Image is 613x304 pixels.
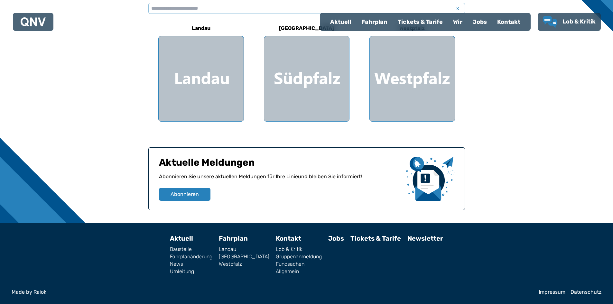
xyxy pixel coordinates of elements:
h1: Aktuelle Meldungen [159,157,401,173]
span: Abonnieren [171,190,199,198]
a: Made by Raiok [12,290,534,295]
a: Wir [448,14,468,30]
a: Fahrplan [356,14,393,30]
a: Fundsachen [276,262,322,267]
a: Jobs [328,235,344,242]
a: QNV Logo [21,15,46,28]
a: [GEOGRAPHIC_DATA] [219,254,269,259]
span: x [453,5,462,12]
a: Landau [219,247,269,252]
a: Westpfalz Region Westpfalz [369,21,455,122]
img: newsletter [406,157,454,201]
a: Impressum [539,290,565,295]
a: Datenschutz [571,290,601,295]
a: Kontakt [492,14,525,30]
img: QNV Logo [21,17,46,26]
a: Kontakt [276,235,301,242]
button: Abonnieren [159,188,210,201]
a: Gruppenanmeldung [276,254,322,259]
h6: Landau [189,23,213,33]
a: Baustelle [170,247,212,252]
a: Jobs [468,14,492,30]
a: Newsletter [407,235,443,242]
a: Allgemein [276,269,322,274]
a: Westpfalz [219,262,269,267]
a: Umleitung [170,269,212,274]
a: Fahrplan [219,235,248,242]
a: News [170,262,212,267]
span: Lob & Kritik [562,18,596,25]
a: [GEOGRAPHIC_DATA] Region Südpfalz [264,21,349,122]
h6: [GEOGRAPHIC_DATA] [276,23,337,33]
a: Aktuell [170,235,193,242]
a: Tickets & Tarife [350,235,401,242]
a: Aktuell [325,14,356,30]
p: Abonnieren Sie unsere aktuellen Meldungen für Ihre Linie und bleiben Sie informiert! [159,173,401,188]
a: Tickets & Tarife [393,14,448,30]
a: Landau Region Landau [158,21,244,122]
a: Lob & Kritik [276,247,322,252]
a: Fahrplanänderung [170,254,212,259]
a: Lob & Kritik [543,16,596,28]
